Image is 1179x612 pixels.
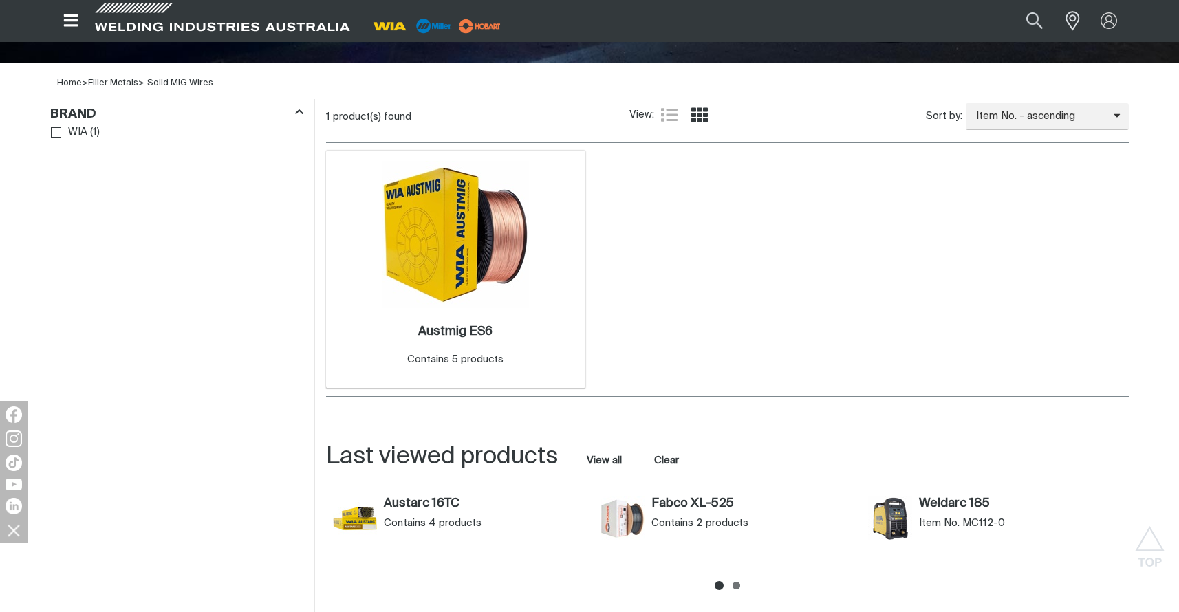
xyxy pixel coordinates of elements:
article: Austarc 16TC (Austarc 16TC) [326,493,594,554]
img: Fabco XL-525 [601,496,645,540]
aside: Filters [50,99,303,142]
a: Fabco XL-525 [651,496,854,512]
article: Fabco XL-525 (Fabco XL-525) [594,493,861,554]
article: Weldarc 185 (MC112-0) [861,493,1129,554]
div: Contains 2 products [651,516,854,530]
img: Instagram [6,430,22,447]
span: Item No. [919,516,960,530]
a: Weldarc 185 [919,496,1122,512]
span: MC112-0 [962,516,1005,530]
span: Sort by: [926,109,962,124]
span: ( 1 ) [90,124,100,140]
img: Austmig ES6 [382,161,529,308]
a: Austmig ES6 [418,324,493,340]
img: Weldarc 185 [868,496,912,540]
img: YouTube [6,479,22,490]
span: > [88,78,144,87]
img: hide socials [2,518,25,542]
div: 1 [326,110,629,124]
button: Search products [1011,6,1058,36]
span: product(s) found [333,111,411,122]
ul: Brand [51,123,303,142]
img: TikTok [6,455,22,471]
div: Contains 4 products [384,516,587,530]
h3: Brand [50,107,96,122]
h2: Austmig ES6 [418,325,493,338]
span: WIA [68,124,87,140]
section: Product list controls [326,99,1129,134]
img: Austarc 16TC [333,496,377,540]
button: Scroll to top [1134,526,1165,557]
a: Austarc 16TC [384,496,587,512]
img: Facebook [6,406,22,423]
img: LinkedIn [6,498,22,514]
button: Clear all last viewed products [651,451,682,470]
a: View all last viewed products [587,454,622,468]
div: Contains 5 products [407,352,504,368]
h2: Last viewed products [326,441,558,472]
a: List view [661,107,678,123]
div: Brand [50,104,303,122]
input: Product name or item number... [994,6,1058,36]
a: WIA [51,123,87,142]
span: View: [629,107,654,123]
span: Item No. - ascending [966,109,1114,124]
a: Home [57,78,82,87]
span: > [82,78,88,87]
img: miller [455,16,505,36]
a: Solid MIG Wires [147,78,213,87]
a: miller [455,21,505,31]
a: Filler Metals [88,78,138,87]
